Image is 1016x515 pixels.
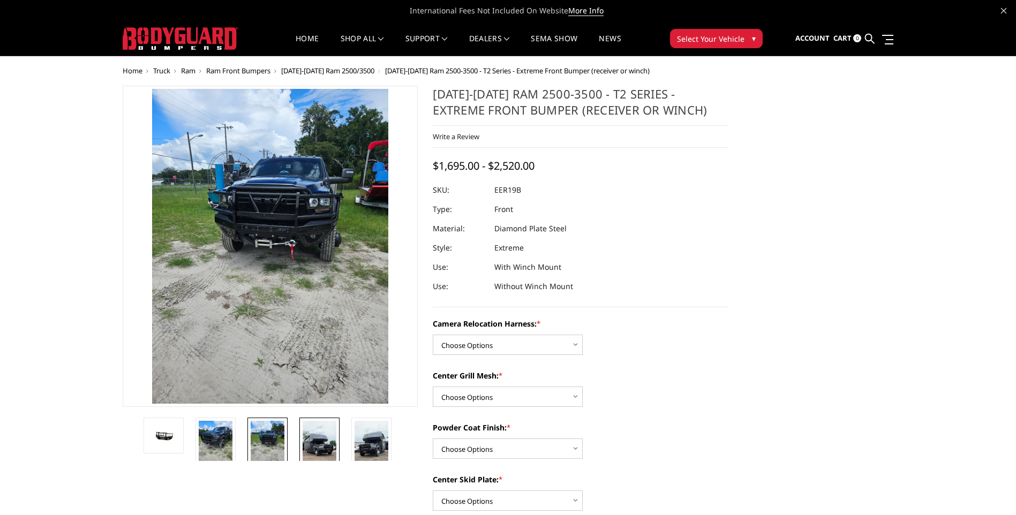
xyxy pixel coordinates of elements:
button: Select Your Vehicle [670,29,763,48]
iframe: Chat Widget [962,464,1016,515]
a: Home [296,35,319,56]
a: 2019-2026 Ram 2500-3500 - T2 Series - Extreme Front Bumper (receiver or winch) [123,86,418,407]
a: SEMA Show [531,35,577,56]
a: Dealers [469,35,510,56]
dd: EER19B [494,180,521,200]
label: Center Grill Mesh: [433,370,728,381]
a: [DATE]-[DATE] Ram 2500/3500 [281,66,374,75]
a: Account [795,24,830,53]
dt: SKU: [433,180,486,200]
a: Truck [153,66,170,75]
a: shop all [341,35,384,56]
dd: Front [494,200,513,219]
span: Cart [833,33,852,43]
dt: Style: [433,238,486,257]
dd: With Winch Mount [494,257,561,277]
a: Home [123,66,142,75]
span: $1,695.00 - $2,520.00 [433,158,535,173]
a: Ram [181,66,195,75]
a: Cart 0 [833,24,861,53]
dd: Without Winch Mount [494,277,573,296]
a: Ram Front Bumpers [206,66,270,75]
img: BODYGUARD BUMPERS [123,27,238,50]
label: Camera Relocation Harness: [433,318,728,329]
a: Write a Review [433,132,479,141]
a: Support [405,35,448,56]
span: Account [795,33,830,43]
img: 2019-2026 Ram 2500-3500 - T2 Series - Extreme Front Bumper (receiver or winch) [199,421,232,466]
label: Powder Coat Finish: [433,422,728,433]
dt: Use: [433,257,486,277]
dd: Extreme [494,238,524,257]
a: News [599,35,621,56]
h1: [DATE]-[DATE] Ram 2500-3500 - T2 Series - Extreme Front Bumper (receiver or winch) [433,86,728,126]
span: 0 [853,34,861,42]
span: ▾ [752,33,756,44]
a: More Info [568,5,604,16]
img: 2019-2026 Ram 2500-3500 - T2 Series - Extreme Front Bumper (receiver or winch) [303,421,336,481]
dd: Diamond Plate Steel [494,219,567,238]
label: Center Skid Plate: [433,474,728,485]
span: [DATE]-[DATE] Ram 2500-3500 - T2 Series - Extreme Front Bumper (receiver or winch) [385,66,650,75]
dt: Material: [433,219,486,238]
img: 2019-2026 Ram 2500-3500 - T2 Series - Extreme Front Bumper (receiver or winch) [147,428,180,443]
span: Select Your Vehicle [677,33,744,44]
dt: Use: [433,277,486,296]
img: 2019-2026 Ram 2500-3500 - T2 Series - Extreme Front Bumper (receiver or winch) [251,421,284,466]
dt: Type: [433,200,486,219]
img: 2019-2026 Ram 2500-3500 - T2 Series - Extreme Front Bumper (receiver or winch) [355,421,388,481]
